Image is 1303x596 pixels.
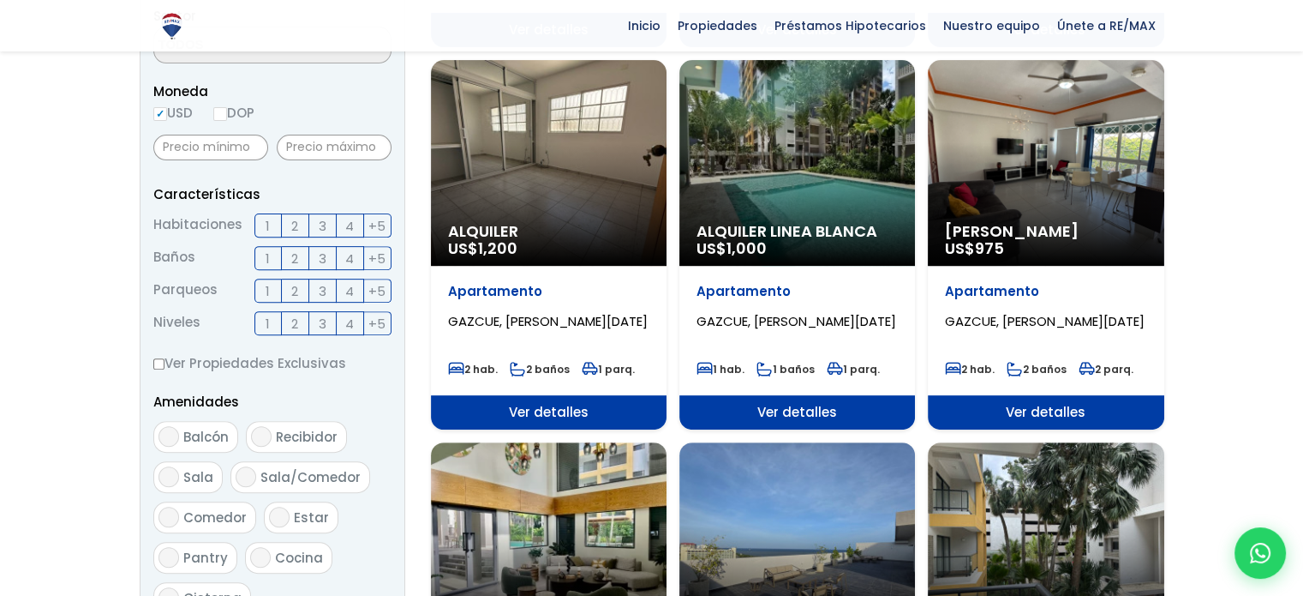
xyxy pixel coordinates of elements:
a: Alquiler Linea Blanca US$1,000 Apartamento GAZCUE, [PERSON_NAME][DATE] 1 hab. 1 baños 1 parq. Ver... [679,60,915,430]
a: [PERSON_NAME] US$975 Apartamento GAZCUE, [PERSON_NAME][DATE] 2 hab. 2 baños 2 parq. Ver detalles [928,60,1163,430]
p: Amenidades [153,391,391,412]
span: Ver detalles [431,395,666,430]
label: USD [153,102,193,123]
span: Balcón [183,428,229,446]
span: 1 [266,280,270,302]
input: USD [153,107,167,121]
span: Alquiler Linea Blanca [696,223,898,240]
span: 1 hab. [696,362,744,376]
span: Propiedades [669,13,766,39]
input: DOP [213,107,227,121]
span: Moneda [153,81,391,102]
span: Únete a RE/MAX [1049,13,1164,39]
span: 2 parq. [1079,362,1133,376]
img: Logo de REMAX [157,11,187,41]
span: 2 [291,280,298,302]
span: Comedor [183,509,247,527]
span: GAZCUE, [PERSON_NAME][DATE] [696,312,896,330]
span: +5 [368,248,386,269]
span: 2 [291,248,298,269]
span: Ver detalles [928,395,1163,430]
input: Sala [158,467,179,487]
input: Pantry [158,547,179,568]
span: Niveles [153,311,200,335]
p: Apartamento [448,283,649,300]
span: 2 hab. [448,362,498,376]
span: Pantry [183,549,228,567]
span: 3 [319,215,326,237]
span: US$ [696,238,767,259]
span: Recibidor [276,428,338,446]
span: 1 [266,215,270,237]
input: Estar [269,507,290,527]
span: Baños [153,246,195,270]
span: Sala [183,468,213,486]
span: Inicio [619,13,669,39]
span: 2 [291,215,298,237]
span: GAZCUE, [PERSON_NAME][DATE] [945,312,1145,330]
span: 4 [345,280,354,302]
span: 2 baños [1007,362,1067,376]
span: 4 [345,248,354,269]
span: GAZCUE, [PERSON_NAME][DATE] [448,312,648,330]
input: Ver Propiedades Exclusivas [153,358,164,370]
input: Sala/Comedor [236,467,256,487]
span: 4 [345,215,354,237]
span: Préstamos Hipotecarios [766,13,935,39]
span: 975 [975,238,1004,259]
p: Características [153,184,391,205]
p: Apartamento [945,283,1146,300]
span: Habitaciones [153,214,242,238]
span: [PERSON_NAME] [945,223,1146,240]
span: Alquiler [448,223,649,240]
span: Estar [294,509,329,527]
p: Apartamento [696,283,898,300]
span: US$ [448,238,517,259]
input: Comedor [158,507,179,527]
label: Ver Propiedades Exclusivas [153,352,391,374]
span: 1 parq. [827,362,880,376]
span: Nuestro equipo [935,13,1049,39]
span: 4 [345,313,354,334]
span: 1 [266,313,270,334]
span: Sala/Comedor [260,468,361,486]
input: Precio máximo [277,135,391,160]
span: Cocina [275,549,323,567]
input: Precio mínimo [153,135,268,160]
span: 1 baños [756,362,815,376]
span: 3 [319,248,326,269]
span: US$ [945,238,1004,259]
a: Alquiler US$1,200 Apartamento GAZCUE, [PERSON_NAME][DATE] 2 hab. 2 baños 1 parq. Ver detalles [431,60,666,430]
input: Cocina [250,547,271,568]
label: DOP [213,102,254,123]
span: 2 [291,313,298,334]
span: 2 hab. [945,362,995,376]
input: Balcón [158,426,179,447]
span: 1,000 [726,238,767,259]
span: +5 [368,280,386,302]
span: +5 [368,313,386,334]
span: Parqueos [153,279,218,303]
span: 3 [319,313,326,334]
span: 1 parq. [582,362,635,376]
span: +5 [368,215,386,237]
span: 3 [319,280,326,302]
span: 1,200 [478,238,517,259]
input: Recibidor [251,426,272,447]
span: Ver detalles [679,395,915,430]
span: 2 baños [510,362,570,376]
span: 1 [266,248,270,269]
